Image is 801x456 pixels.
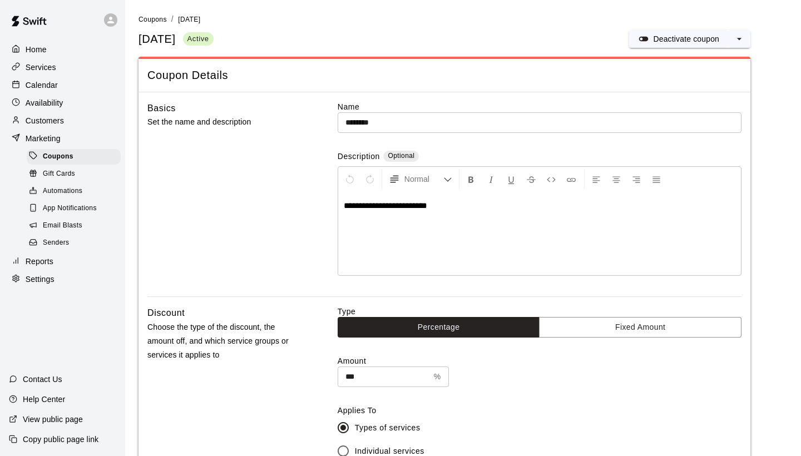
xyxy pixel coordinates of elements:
[178,16,200,23] span: [DATE]
[388,152,414,160] span: Optional
[23,434,98,445] p: Copy public page link
[26,97,63,108] p: Availability
[147,101,176,116] h6: Basics
[27,235,125,252] a: Senders
[27,165,125,182] a: Gift Cards
[26,62,56,73] p: Services
[23,414,83,425] p: View public page
[43,220,82,231] span: Email Blasts
[629,30,728,48] button: Deactivate coupon
[338,405,741,416] label: Applies To
[462,169,481,189] button: Format Bold
[43,186,82,197] span: Automations
[9,77,116,93] a: Calendar
[27,217,125,235] a: Email Blasts
[587,169,606,189] button: Left Align
[26,274,55,285] p: Settings
[27,183,125,200] a: Automations
[26,115,64,126] p: Customers
[26,133,61,144] p: Marketing
[338,151,380,163] label: Description
[338,355,741,366] label: Amount
[26,80,58,91] p: Calendar
[147,68,741,83] span: Coupon Details
[27,166,121,182] div: Gift Cards
[338,317,540,338] button: Percentage
[43,237,70,249] span: Senders
[27,149,121,165] div: Coupons
[360,169,379,189] button: Redo
[26,44,47,55] p: Home
[147,320,302,363] p: Choose the type of the discount, the amount off, and which service groups or services it applies to
[539,317,741,338] button: Fixed Amount
[434,371,441,383] p: %
[139,13,788,26] nav: breadcrumb
[9,271,116,288] a: Settings
[629,30,750,48] div: split button
[9,59,116,76] a: Services
[43,151,73,162] span: Coupons
[27,201,121,216] div: App Notifications
[338,101,741,112] label: Name
[522,169,541,189] button: Format Strikethrough
[139,14,167,23] a: Coupons
[43,168,75,180] span: Gift Cards
[183,34,214,43] span: Active
[9,95,116,111] a: Availability
[43,203,97,214] span: App Notifications
[147,115,302,129] p: Set the name and description
[728,30,750,48] button: select merge strategy
[653,33,719,44] p: Deactivate coupon
[355,422,421,434] span: Types of services
[338,306,741,317] label: Type
[542,169,561,189] button: Insert Code
[340,169,359,189] button: Undo
[627,169,646,189] button: Right Align
[482,169,501,189] button: Format Italics
[27,184,121,199] div: Automations
[9,112,116,129] a: Customers
[647,169,666,189] button: Justify Align
[139,32,214,47] div: [DATE]
[9,41,116,58] a: Home
[171,13,174,25] li: /
[139,16,167,23] span: Coupons
[607,169,626,189] button: Center Align
[404,174,443,185] span: Normal
[27,200,125,217] a: App Notifications
[9,130,116,147] a: Marketing
[502,169,521,189] button: Format Underline
[27,148,125,165] a: Coupons
[27,218,121,234] div: Email Blasts
[23,374,62,385] p: Contact Us
[562,169,581,189] button: Insert Link
[147,306,185,320] h6: Discount
[23,394,65,405] p: Help Center
[384,169,457,189] button: Formatting Options
[27,235,121,251] div: Senders
[26,256,53,267] p: Reports
[9,253,116,270] a: Reports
